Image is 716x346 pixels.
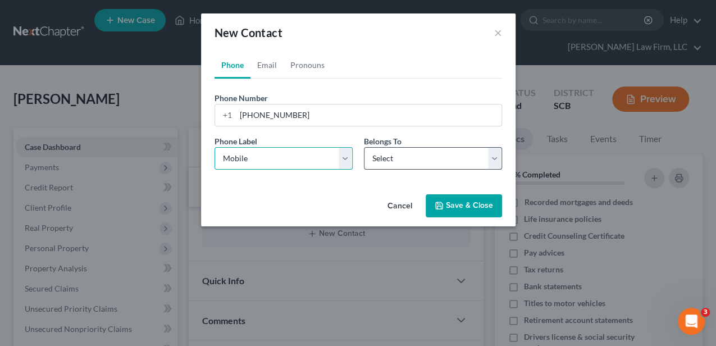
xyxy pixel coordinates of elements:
[236,104,501,126] input: ###-###-####
[284,52,331,79] a: Pronouns
[215,104,236,126] div: +1
[494,26,502,39] button: ×
[426,194,502,218] button: Save & Close
[215,93,268,103] span: Phone Number
[678,308,705,335] iframe: Intercom live chat
[250,52,284,79] a: Email
[701,308,710,317] span: 3
[215,136,257,146] span: Phone Label
[378,195,421,218] button: Cancel
[215,52,250,79] a: Phone
[364,136,402,146] span: Belongs To
[215,26,282,39] span: New Contact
